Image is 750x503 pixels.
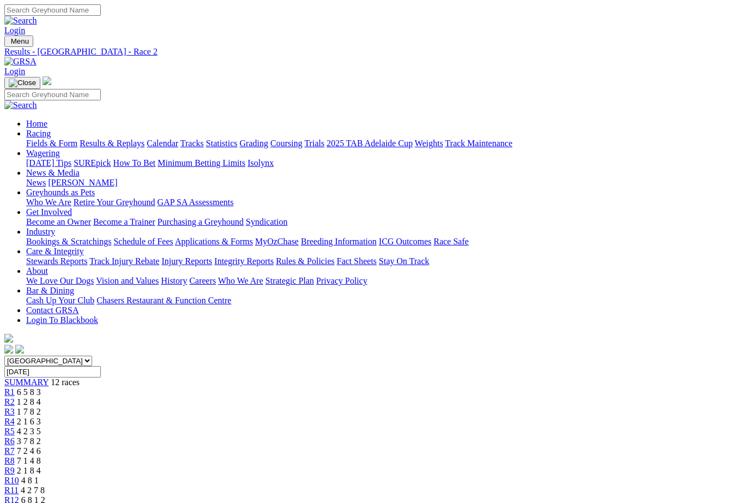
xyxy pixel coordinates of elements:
a: R9 [4,466,15,475]
a: Chasers Restaurant & Function Centre [96,296,231,305]
span: 12 races [51,378,80,387]
a: Care & Integrity [26,247,84,256]
a: Industry [26,227,55,236]
a: [PERSON_NAME] [48,178,117,187]
div: Racing [26,139,746,148]
a: Fields & Form [26,139,77,148]
a: Rules & Policies [276,256,335,266]
a: Racing [26,129,51,138]
input: Select date [4,366,101,378]
a: Stewards Reports [26,256,87,266]
span: 6 5 8 3 [17,387,41,397]
a: MyOzChase [255,237,299,246]
button: Toggle navigation [4,35,33,47]
div: About [26,276,746,286]
div: Industry [26,237,746,247]
a: Integrity Reports [214,256,274,266]
img: Close [9,79,36,87]
input: Search [4,4,101,16]
span: 4 8 1 [21,476,39,485]
a: R11 [4,486,19,495]
span: 1 7 8 2 [17,407,41,416]
span: 7 2 4 6 [17,446,41,456]
a: Coursing [270,139,303,148]
a: Injury Reports [161,256,212,266]
a: Statistics [206,139,238,148]
a: Who We Are [26,197,71,207]
a: SUMMARY [4,378,49,387]
img: Search [4,100,37,110]
div: Bar & Dining [26,296,746,306]
a: Login To Blackbook [26,315,98,325]
a: R2 [4,397,15,406]
a: Cash Up Your Club [26,296,94,305]
a: R1 [4,387,15,397]
a: Bookings & Scratchings [26,237,111,246]
a: Results & Replays [80,139,144,148]
a: Become a Trainer [93,217,155,226]
span: 3 7 8 2 [17,436,41,446]
a: Careers [189,276,216,285]
a: R8 [4,456,15,465]
a: Track Injury Rebate [89,256,159,266]
a: News [26,178,46,187]
a: Tracks [180,139,204,148]
a: 2025 TAB Adelaide Cup [326,139,413,148]
a: News & Media [26,168,80,177]
a: GAP SA Assessments [158,197,234,207]
a: Trials [304,139,324,148]
a: R10 [4,476,19,485]
span: R7 [4,446,15,456]
input: Search [4,89,101,100]
a: R6 [4,436,15,446]
a: R3 [4,407,15,416]
a: Track Maintenance [445,139,512,148]
a: Grading [240,139,268,148]
a: Minimum Betting Limits [158,158,245,167]
a: Weights [415,139,443,148]
a: Stay On Track [379,256,429,266]
a: R4 [4,417,15,426]
a: Purchasing a Greyhound [158,217,244,226]
a: SUREpick [74,158,111,167]
a: Wagering [26,148,60,158]
a: Retire Your Greyhound [74,197,155,207]
div: Care & Integrity [26,256,746,266]
a: Fact Sheets [337,256,377,266]
button: Toggle navigation [4,77,40,89]
a: Syndication [246,217,287,226]
a: Applications & Forms [175,237,253,246]
span: R5 [4,427,15,436]
div: Wagering [26,158,746,168]
a: Vision and Values [96,276,159,285]
a: Bar & Dining [26,286,74,295]
a: Contact GRSA [26,306,78,315]
a: Login [4,26,25,35]
span: 2 1 8 4 [17,466,41,475]
div: News & Media [26,178,746,188]
a: Get Involved [26,207,72,217]
div: Results - [GEOGRAPHIC_DATA] - Race 2 [4,47,746,57]
span: 1 2 8 4 [17,397,41,406]
a: How To Bet [113,158,156,167]
a: Strategic Plan [265,276,314,285]
img: facebook.svg [4,345,13,354]
a: Breeding Information [301,237,377,246]
div: Get Involved [26,217,746,227]
span: Menu [11,37,29,45]
img: logo-grsa-white.png [43,76,51,85]
a: Login [4,67,25,76]
a: Become an Owner [26,217,91,226]
a: [DATE] Tips [26,158,71,167]
a: Greyhounds as Pets [26,188,95,197]
span: 4 2 3 5 [17,427,41,436]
